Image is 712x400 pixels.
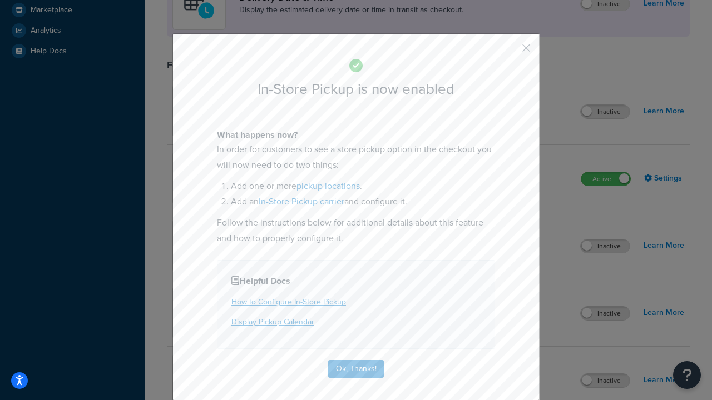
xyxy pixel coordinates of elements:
[217,81,495,97] h2: In-Store Pickup is now enabled
[217,128,495,142] h4: What happens now?
[231,316,314,328] a: Display Pickup Calendar
[328,360,384,378] button: Ok, Thanks!
[259,195,344,208] a: In-Store Pickup carrier
[231,194,495,209] li: Add an and configure it.
[231,296,346,308] a: How to Configure In-Store Pickup
[296,179,360,192] a: pickup locations
[231,274,481,288] h4: Helpful Docs
[217,215,495,246] p: Follow the instructions below for additional details about this feature and how to properly confi...
[231,178,495,194] li: Add one or more .
[217,142,495,173] p: In order for customers to see a store pickup option in the checkout you will now need to do two t...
